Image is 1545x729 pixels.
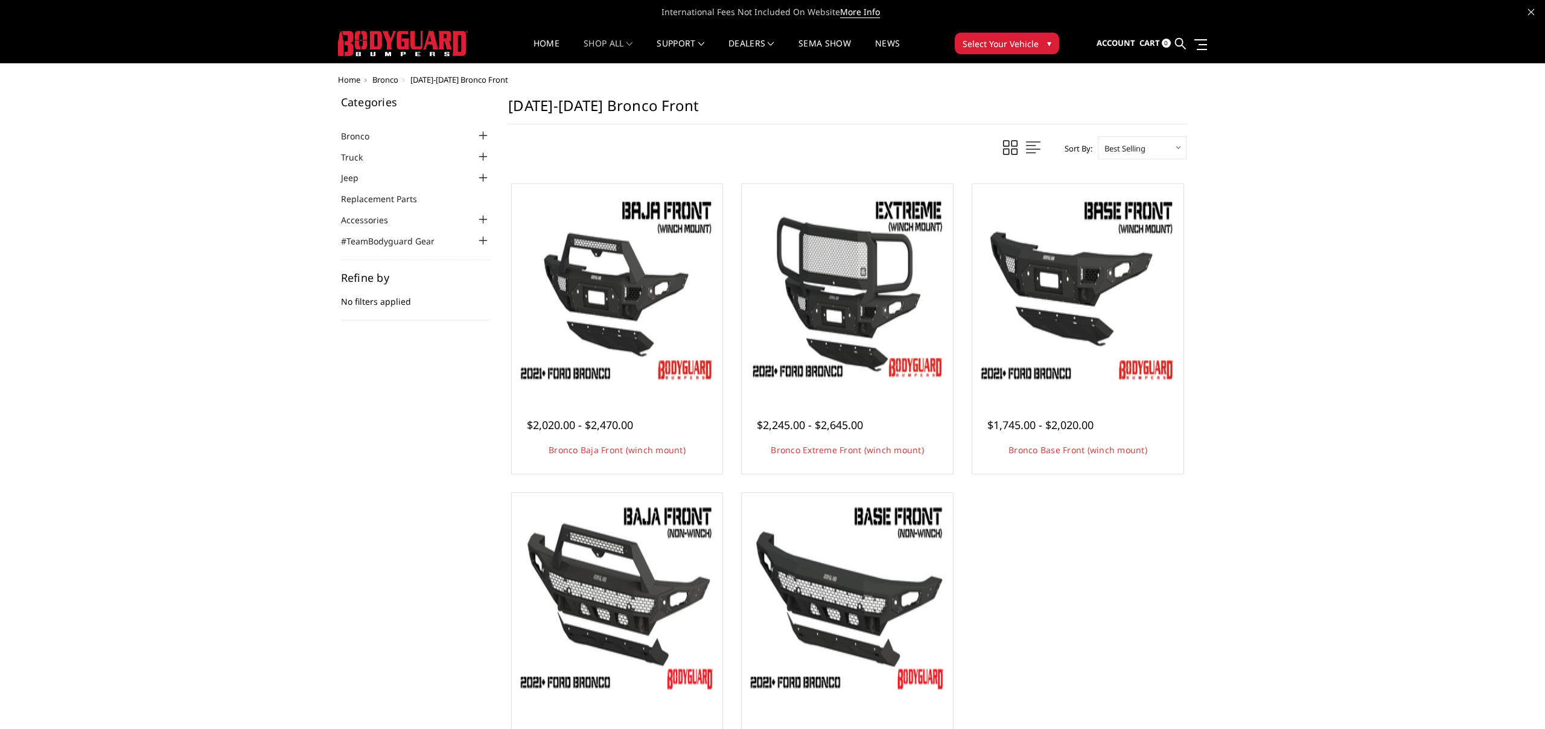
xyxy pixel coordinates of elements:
[745,496,950,701] a: Bronco Base Front (non-winch) Bronco Base Front (non-winch)
[1162,39,1171,48] span: 0
[728,39,774,63] a: Dealers
[372,74,398,85] a: Bronco
[1097,37,1135,48] span: Account
[745,496,950,701] img: Bronco Base Front (non-winch)
[798,39,851,63] a: SEMA Show
[757,418,863,432] span: $2,245.00 - $2,645.00
[1097,27,1135,60] a: Account
[987,418,1094,432] span: $1,745.00 - $2,020.00
[341,97,491,107] h5: Categories
[341,214,403,226] a: Accessories
[1139,37,1160,48] span: Cart
[549,444,686,456] a: Bronco Baja Front (winch mount)
[584,39,632,63] a: shop all
[338,31,468,56] img: BODYGUARD BUMPERS
[657,39,704,63] a: Support
[341,171,374,184] a: Jeep
[527,418,633,432] span: $2,020.00 - $2,470.00
[410,74,508,85] span: [DATE]-[DATE] Bronco Front
[745,187,950,392] a: Bronco Extreme Front (winch mount) Bronco Extreme Front (winch mount)
[1047,37,1051,49] span: ▾
[341,151,378,164] a: Truck
[975,187,1180,392] a: Freedom Series - Bronco Base Front Bumper Bronco Base Front (winch mount)
[338,74,360,85] a: Home
[771,444,924,456] a: Bronco Extreme Front (winch mount)
[875,39,900,63] a: News
[341,272,491,320] div: No filters applied
[515,496,720,701] a: Bronco Baja Front (non-winch) Bronco Baja Front (non-winch)
[840,6,880,18] a: More Info
[515,187,720,392] a: Bodyguard Ford Bronco Bronco Baja Front (winch mount)
[508,97,1187,124] h1: [DATE]-[DATE] Bronco Front
[341,130,384,142] a: Bronco
[341,272,491,283] h5: Refine by
[1008,444,1147,456] a: Bronco Base Front (winch mount)
[341,193,432,205] a: Replacement Parts
[1058,139,1092,158] label: Sort By:
[1139,27,1171,60] a: Cart 0
[341,235,450,247] a: #TeamBodyguard Gear
[534,39,559,63] a: Home
[955,33,1059,54] button: Select Your Vehicle
[963,37,1039,50] span: Select Your Vehicle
